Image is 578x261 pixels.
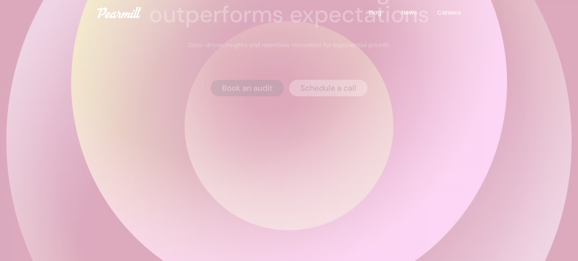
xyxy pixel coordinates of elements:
[211,79,284,96] a: Book an audit
[369,8,401,17] a: Blog
[289,79,368,96] a: Schedule a call
[437,8,481,17] a: Careers
[97,7,141,18] img: Pearmill logo
[188,41,390,49] p: Data-driven insights and relentless innovation for exponential growth.
[401,8,437,17] a: News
